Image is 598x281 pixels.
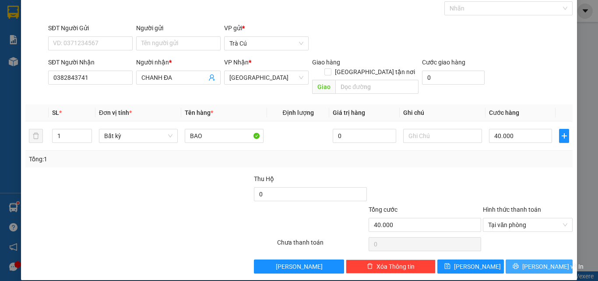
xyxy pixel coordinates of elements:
[312,59,340,66] span: Giao hàng
[224,59,249,66] span: VP Nhận
[506,260,573,274] button: printer[PERSON_NAME] và In
[346,260,436,274] button: deleteXóa Thông tin
[29,129,43,143] button: delete
[229,37,303,50] span: Trà Cú
[403,129,482,143] input: Ghi Chú
[422,59,465,66] label: Cước giao hàng
[367,263,373,270] span: delete
[224,23,309,33] div: VP gửi
[229,71,303,84] span: Sài Gòn
[185,109,213,116] span: Tên hàng
[254,175,274,182] span: Thu Hộ
[483,206,541,213] label: Hình thức thanh toán
[99,109,132,116] span: Đơn vị tính
[52,109,59,116] span: SL
[104,129,172,142] span: Bất kỳ
[376,262,415,271] span: Xóa Thông tin
[444,263,450,270] span: save
[333,109,365,116] span: Giá trị hàng
[369,206,397,213] span: Tổng cước
[136,57,221,67] div: Người nhận
[276,238,368,253] div: Chưa thanh toán
[559,132,569,139] span: plus
[276,262,323,271] span: [PERSON_NAME]
[513,263,519,270] span: printer
[254,260,344,274] button: [PERSON_NAME]
[312,80,335,94] span: Giao
[400,104,485,121] th: Ghi chú
[488,218,567,231] span: Tại văn phòng
[489,109,519,116] span: Cước hàng
[136,23,221,33] div: Người gửi
[437,260,504,274] button: save[PERSON_NAME]
[48,23,133,33] div: SĐT Người Gửi
[522,262,584,271] span: [PERSON_NAME] và In
[208,74,215,81] span: user-add
[422,71,485,85] input: Cước giao hàng
[454,262,501,271] span: [PERSON_NAME]
[282,109,313,116] span: Định lượng
[331,67,419,77] span: [GEOGRAPHIC_DATA] tận nơi
[185,129,264,143] input: VD: Bàn, Ghế
[29,154,232,164] div: Tổng: 1
[48,57,133,67] div: SĐT Người Nhận
[559,129,569,143] button: plus
[333,129,396,143] input: 0
[335,80,419,94] input: Dọc đường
